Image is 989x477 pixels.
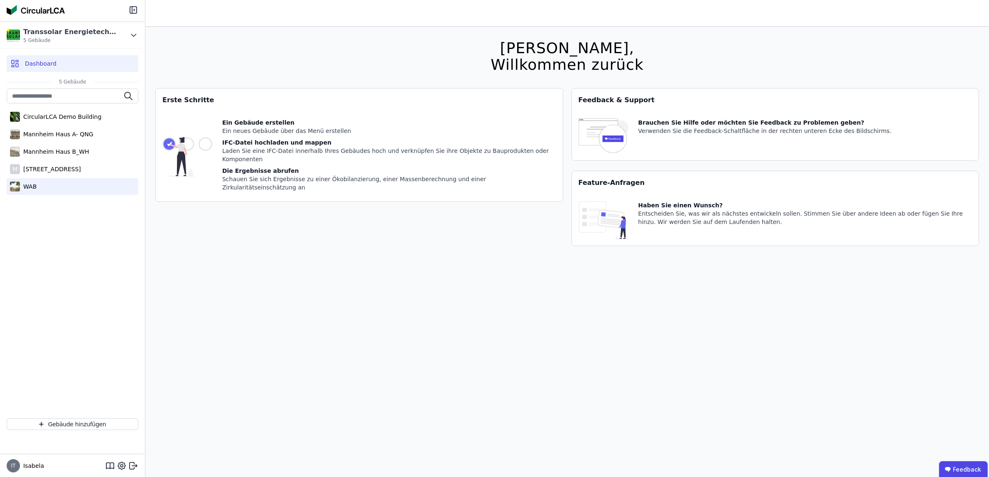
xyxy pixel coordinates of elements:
[20,148,89,156] div: Mannheim Haus B_WH
[10,164,20,174] div: M
[11,463,16,468] span: IT
[222,118,556,127] div: Ein Gebäude erstellen
[10,110,20,123] img: CircularLCA Demo Building
[222,138,556,147] div: IFC-Datei hochladen und mappen
[638,127,892,135] div: Verwenden Sie die Feedback-Schaltfläche in der rechten unteren Ecke des Bildschirms.
[7,5,65,15] img: Concular
[222,127,556,135] div: Ein neues Gebäude über das Menü erstellen
[51,79,95,85] span: 5 Gebäude
[25,59,56,68] span: Dashboard
[10,128,20,141] img: Mannheim Haus A- QNG
[20,462,44,470] span: Isabela
[23,27,119,37] div: Transsolar Energietechnik
[222,147,556,163] div: Laden Sie eine IFC-Datei innerhalb Ihres Gebäudes hoch und verknüpfen Sie ihre Objekte zu Bauprod...
[491,57,643,73] div: Willkommen zurück
[23,37,119,44] span: 5 Gebäude
[20,130,93,138] div: Mannheim Haus A- QNG
[579,118,628,154] img: feedback-icon-HCTs5lye.svg
[7,29,20,42] img: Transsolar Energietechnik
[579,201,628,239] img: feature_request_tile-UiXE1qGU.svg
[491,40,643,57] div: [PERSON_NAME],
[162,118,212,195] img: getting_started_tile-DrF_GRSv.svg
[222,167,556,175] div: Die Ergebnisse abrufen
[572,171,979,194] div: Feature-Anfragen
[10,145,20,158] img: Mannheim Haus B_WH
[20,113,101,121] div: CircularLCA Demo Building
[638,118,892,127] div: Brauchen Sie Hilfe oder möchten Sie Feedback zu Problemen geben?
[7,418,138,430] button: Gebäude hinzufügen
[572,89,979,112] div: Feedback & Support
[10,180,20,193] img: WAB
[20,165,81,173] div: [STREET_ADDRESS]
[156,89,563,112] div: Erste Schritte
[638,201,972,209] div: Haben Sie einen Wunsch?
[20,182,37,191] div: WAB
[638,209,972,226] div: Entscheiden Sie, was wir als nächstes entwickeln sollen. Stimmen Sie über andere Ideen ab oder fü...
[222,175,556,192] div: Schauen Sie sich Ergebnisse zu einer Ökobilanzierung, einer Massenberechnung und einer Zirkularit...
